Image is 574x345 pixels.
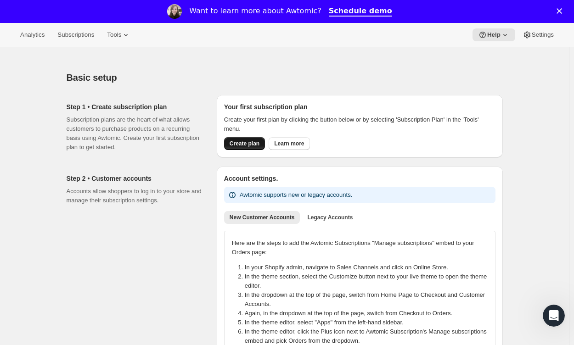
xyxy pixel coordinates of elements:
[557,8,566,14] div: Close
[67,174,202,183] h2: Step 2 • Customer accounts
[224,137,265,150] button: Create plan
[224,174,495,183] h2: Account settings.
[67,115,202,152] p: Subscription plans are the heart of what allows customers to purchase products on a recurring bas...
[167,4,182,19] img: Profile image for Emily
[224,115,495,134] p: Create your first plan by clicking the button below or by selecting 'Subscription Plan' in the 'T...
[20,31,45,39] span: Analytics
[230,140,259,147] span: Create plan
[329,6,392,17] a: Schedule demo
[224,211,300,224] button: New Customer Accounts
[487,31,501,39] span: Help
[473,28,515,41] button: Help
[543,305,565,327] iframe: Intercom live chat
[245,263,493,272] li: In your Shopify admin, navigate to Sales Channels and click on Online Store.
[67,102,202,111] h2: Step 1 • Create subscription plan
[67,72,117,83] span: Basic setup
[230,214,295,221] span: New Customer Accounts
[274,140,304,147] span: Learn more
[245,272,493,290] li: In the theme section, select the Customize button next to your live theme to open the theme editor.
[307,214,353,221] span: Legacy Accounts
[189,6,321,16] div: Want to learn more about Awtomic?
[67,187,202,205] p: Accounts allow shoppers to log in to your store and manage their subscription settings.
[232,239,488,257] p: Here are the steps to add the Awtomic Subscriptions "Manage subscriptions" embed to your Orders p...
[245,318,493,327] li: In the theme editor, select "Apps" from the left-hand sidebar.
[269,137,310,150] a: Learn more
[245,290,493,309] li: In the dropdown at the top of the page, switch from Home Page to Checkout and Customer Accounts.
[224,102,495,111] h2: Your first subscription plan
[245,309,493,318] li: Again, in the dropdown at the top of the page, switch from Checkout to Orders.
[101,28,136,41] button: Tools
[532,31,554,39] span: Settings
[52,28,100,41] button: Subscriptions
[107,31,121,39] span: Tools
[302,211,358,224] button: Legacy Accounts
[57,31,94,39] span: Subscriptions
[240,190,352,200] p: Awtomic supports new or legacy accounts.
[517,28,559,41] button: Settings
[15,28,50,41] button: Analytics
